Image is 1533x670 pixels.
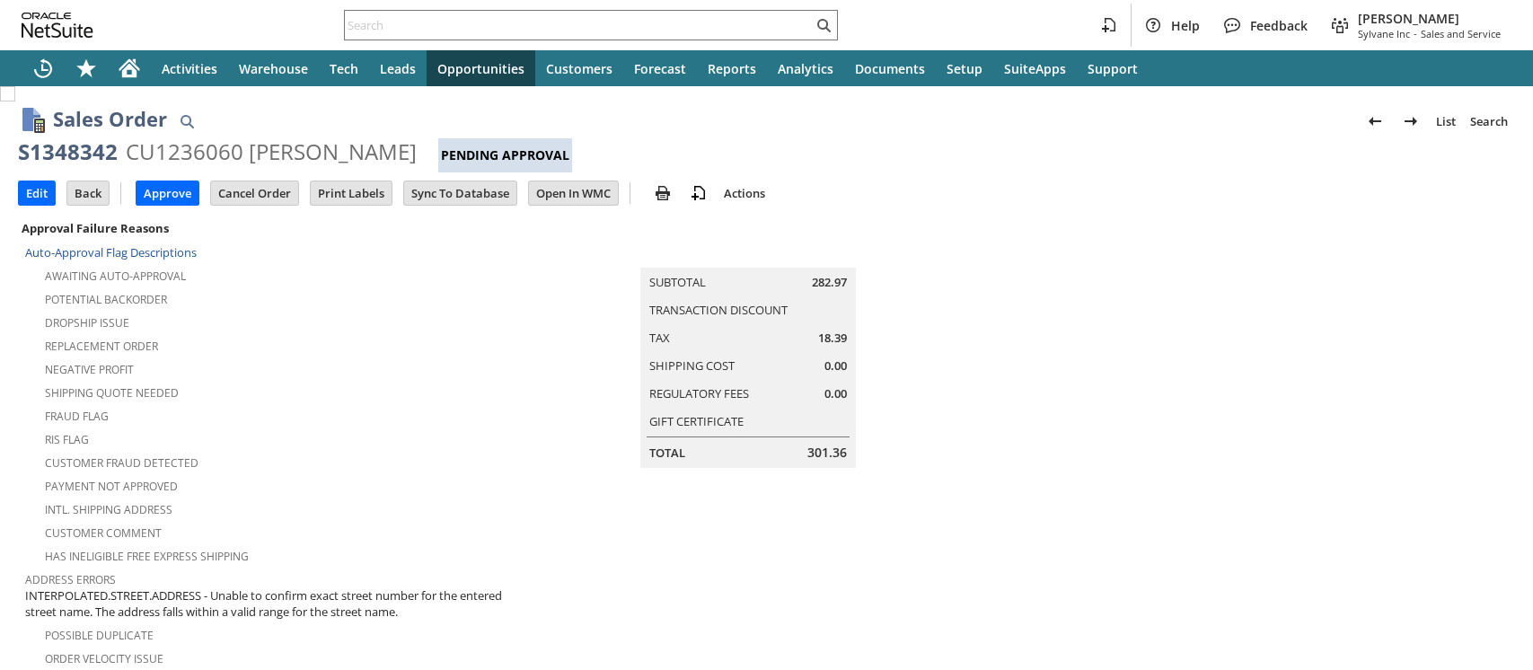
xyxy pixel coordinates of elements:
span: Analytics [778,60,833,77]
a: Warehouse [228,50,319,86]
a: Reports [697,50,767,86]
img: Next [1400,110,1422,132]
a: Customers [535,50,623,86]
a: Tax [649,330,670,346]
a: Setup [936,50,993,86]
a: Home [108,50,151,86]
span: Warehouse [239,60,308,77]
img: Previous [1364,110,1386,132]
svg: Search [813,14,834,36]
a: Activities [151,50,228,86]
svg: Shortcuts [75,57,97,79]
span: Tech [330,60,358,77]
a: Recent Records [22,50,65,86]
a: List [1429,107,1463,136]
input: Print Labels [311,181,392,205]
a: Potential Backorder [45,292,167,307]
a: Shipping Cost [649,357,735,374]
svg: logo [22,13,93,38]
span: 301.36 [807,444,847,462]
a: Possible Duplicate [45,628,154,643]
span: Forecast [634,60,686,77]
a: Negative Profit [45,362,134,377]
input: Back [67,181,109,205]
span: Reports [708,60,756,77]
a: Gift Certificate [649,413,744,429]
svg: Recent Records [32,57,54,79]
a: Fraud Flag [45,409,109,424]
span: Feedback [1250,17,1308,34]
a: Customer Fraud Detected [45,455,198,471]
h1: Sales Order [53,104,167,134]
span: Sales and Service [1421,27,1501,40]
span: Help [1171,17,1200,34]
span: 0.00 [824,357,847,375]
a: Subtotal [649,274,706,290]
a: Regulatory Fees [649,385,749,401]
span: 282.97 [812,274,847,291]
span: [PERSON_NAME] [1358,10,1501,27]
a: Total [649,445,685,461]
span: - [1414,27,1417,40]
div: Shortcuts [65,50,108,86]
a: Search [1463,107,1515,136]
div: Pending Approval [438,138,572,172]
a: Dropship Issue [45,315,129,331]
span: Customers [546,60,612,77]
span: Sylvane Inc [1358,27,1410,40]
a: SuiteApps [993,50,1077,86]
span: INTERPOLATED.STREET.ADDRESS - Unable to confirm exact street number for the entered street name. ... [25,587,508,621]
span: SuiteApps [1004,60,1066,77]
a: Order Velocity Issue [45,651,163,666]
input: Edit [19,181,55,205]
a: Tech [319,50,369,86]
div: S1348342 [18,137,118,166]
input: Open In WMC [529,181,618,205]
input: Sync To Database [404,181,516,205]
img: print.svg [652,182,674,204]
a: Analytics [767,50,844,86]
input: Cancel Order [211,181,298,205]
a: Opportunities [427,50,535,86]
svg: Home [119,57,140,79]
span: Setup [947,60,982,77]
span: Support [1088,60,1138,77]
img: add-record.svg [688,182,709,204]
a: RIS flag [45,432,89,447]
a: Documents [844,50,936,86]
input: Approve [137,181,198,205]
span: Documents [855,60,925,77]
a: Actions [717,185,772,201]
div: CU1236060 [PERSON_NAME] [126,137,417,166]
a: Auto-Approval Flag Descriptions [25,244,197,260]
span: 18.39 [818,330,847,347]
div: Approval Failure Reasons [18,216,510,240]
input: Search [345,14,813,36]
span: Activities [162,60,217,77]
a: Awaiting Auto-Approval [45,269,186,284]
span: 0.00 [824,385,847,402]
caption: Summary [640,239,856,268]
a: Replacement Order [45,339,158,354]
a: Customer Comment [45,525,162,541]
a: Payment not approved [45,479,178,494]
img: Quick Find [176,110,198,132]
a: Transaction Discount [649,302,788,318]
a: Support [1077,50,1149,86]
a: Leads [369,50,427,86]
a: Intl. Shipping Address [45,502,172,517]
a: Has Ineligible Free Express Shipping [45,549,249,564]
a: Address Errors [25,572,116,587]
a: Shipping Quote Needed [45,385,179,401]
span: Opportunities [437,60,524,77]
a: Forecast [623,50,697,86]
span: Leads [380,60,416,77]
